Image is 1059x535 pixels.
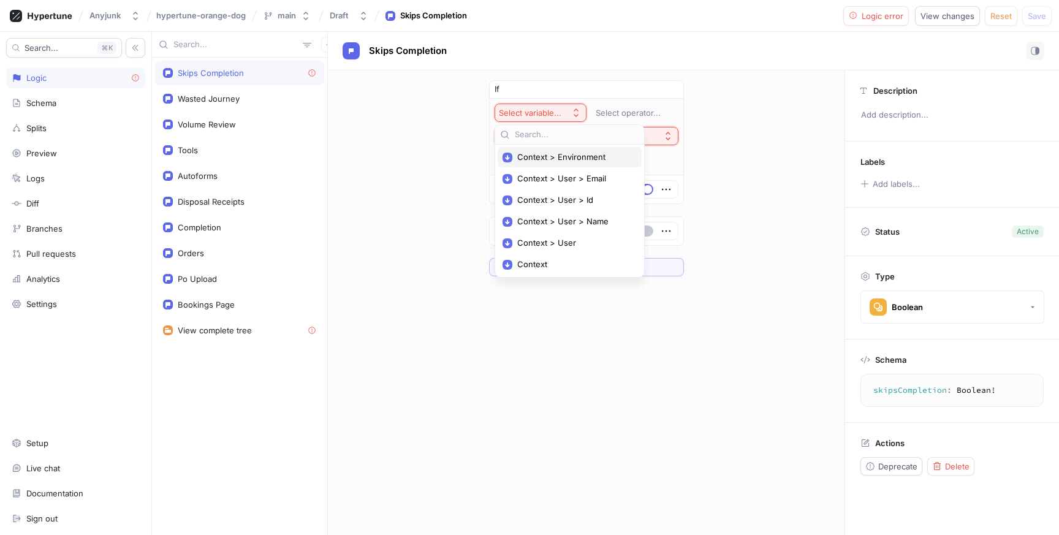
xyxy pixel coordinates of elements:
[1028,12,1046,20] span: Save
[26,249,76,259] div: Pull requests
[178,325,252,335] div: View complete tree
[1022,6,1052,26] button: Save
[178,94,240,104] div: Wasted Journey
[856,176,924,192] button: Add labels...
[178,222,221,232] div: Completion
[178,300,235,309] div: Bookings Page
[26,199,39,208] div: Diff
[873,86,917,96] p: Description
[517,238,631,248] span: Context > User
[97,42,116,54] div: K
[945,463,970,470] span: Delete
[178,248,204,258] div: Orders
[517,259,631,270] span: Context
[860,457,922,476] button: Deprecate
[26,173,45,183] div: Logs
[26,224,63,233] div: Branches
[495,104,586,122] button: Select variable...
[866,379,1038,401] textarea: skipsCompletion: Boolean!
[278,10,296,21] div: main
[26,123,47,133] div: Splits
[1017,226,1039,237] div: Active
[860,157,885,167] p: Labels
[26,438,48,448] div: Setup
[85,6,145,26] button: Anyjunk
[985,6,1017,26] button: Reset
[990,12,1012,20] span: Reset
[875,223,900,240] p: Status
[517,195,631,205] span: Context > User > Id
[517,216,631,227] span: Context > User > Name
[173,39,298,51] input: Search...
[875,438,905,448] p: Actions
[178,197,245,207] div: Disposal Receipts
[178,68,244,78] div: Skips Completion
[258,6,316,26] button: main
[878,463,917,470] span: Deprecate
[156,11,246,20] span: hypertune-orange-dog
[495,83,499,96] p: If
[369,46,447,56] span: Skips Completion
[862,12,903,20] span: Logic error
[860,290,1044,324] button: Boolean
[325,6,373,26] button: Draft
[915,6,980,26] button: View changes
[920,12,974,20] span: View changes
[26,148,57,158] div: Preview
[89,10,121,21] div: Anyjunk
[26,274,60,284] div: Analytics
[26,514,58,523] div: Sign out
[515,129,639,141] input: Search...
[400,10,467,22] div: Skips Completion
[875,355,906,365] p: Schema
[843,6,909,26] button: Logic error
[26,73,47,83] div: Logic
[6,483,145,504] a: Documentation
[178,120,236,129] div: Volume Review
[590,104,678,122] button: Select operator...
[26,488,83,498] div: Documentation
[856,105,1049,126] p: Add description...
[330,10,349,21] div: Draft
[178,274,217,284] div: Po Upload
[178,171,218,181] div: Autoforms
[892,302,923,313] div: Boolean
[517,173,631,184] span: Context > User > Email
[178,145,198,155] div: Tools
[517,152,631,162] span: Context > Environment
[499,108,561,118] div: Select variable...
[6,38,122,58] button: Search...K
[26,98,56,108] div: Schema
[875,271,895,281] p: Type
[26,299,57,309] div: Settings
[927,457,974,476] button: Delete
[25,44,58,51] span: Search...
[26,463,60,473] div: Live chat
[596,108,661,118] div: Select operator...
